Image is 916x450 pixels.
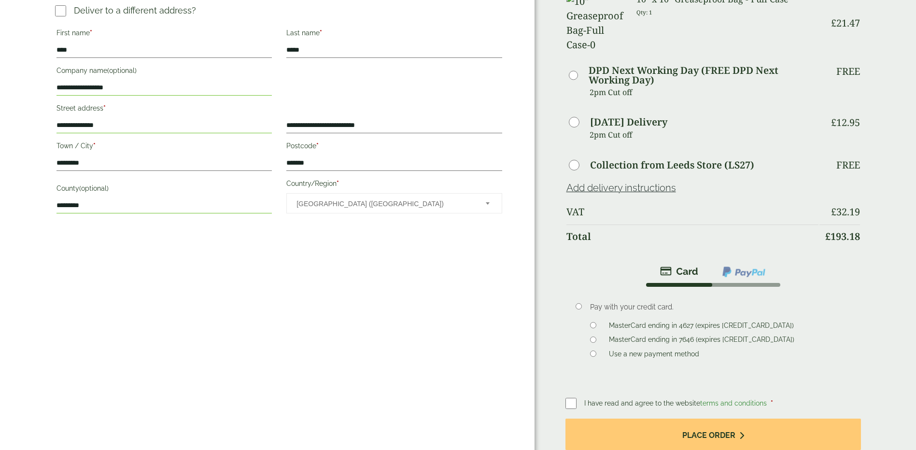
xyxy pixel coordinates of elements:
[605,336,798,346] label: MasterCard ending in 7646 (expires [CREDIT_CARD_DATA])
[831,116,836,129] span: £
[700,399,767,407] a: terms and conditions
[831,205,860,218] bdi: 32.19
[590,160,754,170] label: Collection from Leeds Store (LS27)
[825,230,860,243] bdi: 193.18
[566,200,819,224] th: VAT
[286,26,502,42] label: Last name
[831,16,836,29] span: £
[831,116,860,129] bdi: 12.95
[636,9,652,16] small: Qty: 1
[590,85,819,99] p: 2pm Cut off
[566,182,676,194] a: Add delivery instructions
[316,142,319,150] abbr: required
[320,29,322,37] abbr: required
[565,419,861,450] button: Place order
[605,322,798,332] label: MasterCard ending in 4627 (expires [CREDIT_CARD_DATA])
[831,16,860,29] bdi: 21.47
[584,399,769,407] span: I have read and agree to the website
[589,66,818,85] label: DPD Next Working Day (FREE DPD Next Working Day)
[337,180,339,187] abbr: required
[56,26,272,42] label: First name
[79,184,109,192] span: (optional)
[836,66,860,77] p: Free
[660,266,698,277] img: stripe.png
[836,159,860,171] p: Free
[107,67,137,74] span: (optional)
[56,139,272,155] label: Town / City
[56,182,272,198] label: County
[590,127,819,142] p: 2pm Cut off
[296,194,472,214] span: United Kingdom (UK)
[90,29,92,37] abbr: required
[771,399,773,407] abbr: required
[286,193,502,213] span: Country/Region
[590,302,846,312] p: Pay with your credit card.
[93,142,96,150] abbr: required
[286,139,502,155] label: Postcode
[56,101,272,118] label: Street address
[825,230,831,243] span: £
[566,225,819,248] th: Total
[56,64,272,80] label: Company name
[605,350,703,361] label: Use a new payment method
[103,104,106,112] abbr: required
[590,117,667,127] label: [DATE] Delivery
[286,177,502,193] label: Country/Region
[74,4,196,17] p: Deliver to a different address?
[831,205,836,218] span: £
[721,266,766,278] img: ppcp-gateway.png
